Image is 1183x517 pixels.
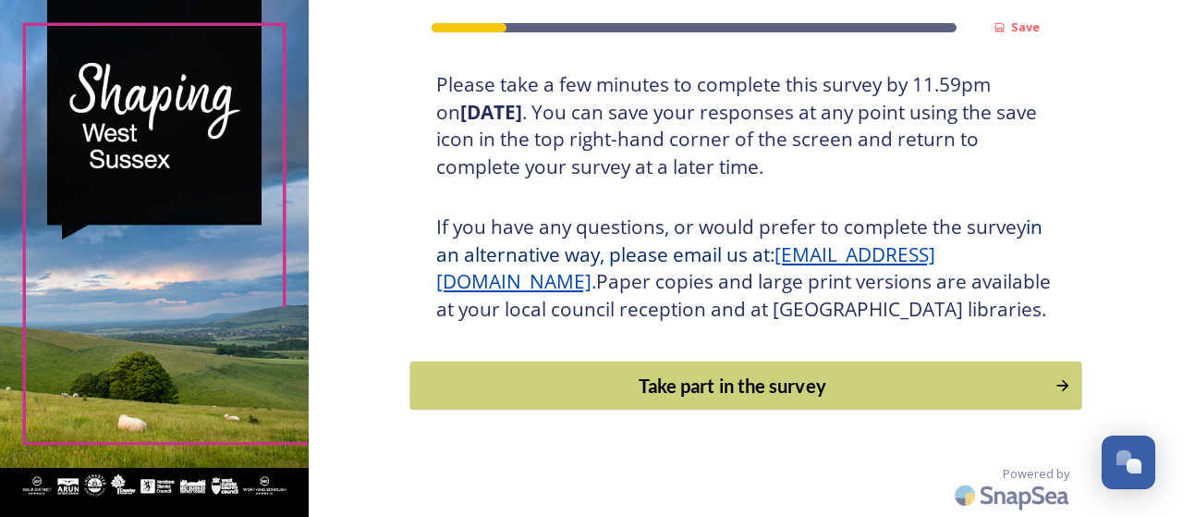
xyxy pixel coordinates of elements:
span: in an alternative way, please email us at: [436,214,1047,267]
button: Continue [409,362,1081,411]
h3: If you have any questions, or would prefer to complete the survey Paper copies and large print ve... [436,214,1055,323]
button: Open Chat [1102,436,1155,489]
strong: [DATE] [460,99,522,125]
a: [EMAIL_ADDRESS][DOMAIN_NAME] [436,241,935,295]
img: SnapSea Logo [949,474,1079,517]
strong: Save [1011,18,1040,35]
span: . [591,268,596,294]
span: Powered by [1003,465,1069,483]
div: Take part in the survey [421,372,1045,400]
h3: Please take a few minutes to complete this survey by 11.59pm on . You can save your responses at ... [436,71,1055,180]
